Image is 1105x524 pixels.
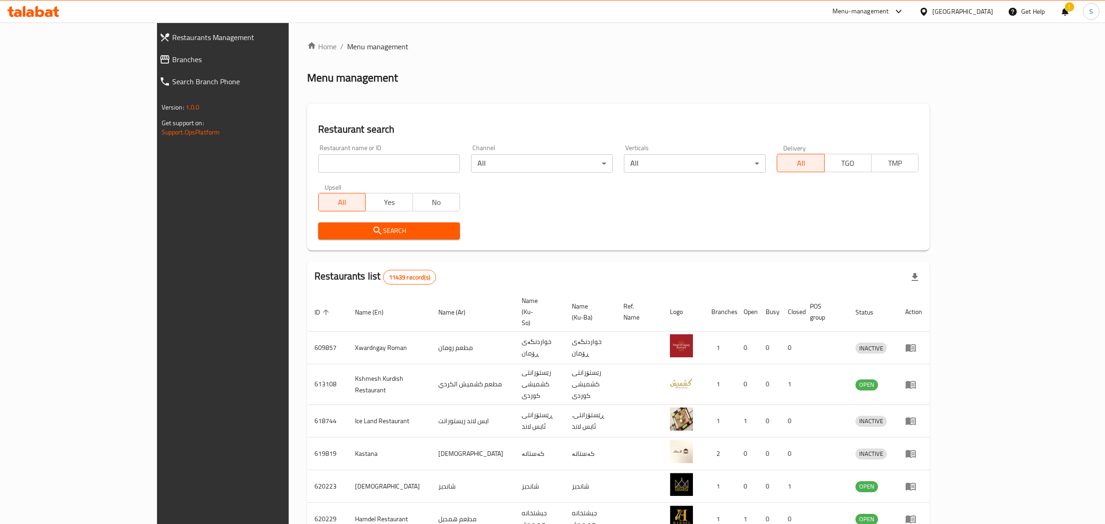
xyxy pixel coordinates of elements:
[875,157,915,170] span: TMP
[828,157,868,170] span: TGO
[172,32,334,43] span: Restaurants Management
[348,332,431,364] td: Xwardngay Roman
[431,470,514,503] td: شانديز
[855,448,887,459] span: INACTIVE
[318,122,919,136] h2: Restaurant search
[758,332,780,364] td: 0
[855,481,878,492] span: OPEN
[564,405,616,437] td: .ڕێستۆرانتی ئایس لاند
[758,470,780,503] td: 0
[326,225,453,237] span: Search
[348,470,431,503] td: [DEMOGRAPHIC_DATA]
[670,440,693,463] img: Kastana
[932,6,993,17] div: [GEOGRAPHIC_DATA]
[905,448,922,459] div: Menu
[152,70,342,93] a: Search Branch Phone
[704,470,736,503] td: 1
[564,437,616,470] td: کەستانە
[736,470,758,503] td: 0
[898,292,930,332] th: Action
[736,364,758,405] td: 0
[172,76,334,87] span: Search Branch Phone
[855,379,878,390] span: OPEN
[904,266,926,288] div: Export file
[348,364,431,405] td: Kshmesh Kurdish Restaurant
[383,270,436,285] div: Total records count
[384,273,436,282] span: 11439 record(s)
[905,342,922,353] div: Menu
[780,405,803,437] td: 0
[758,292,780,332] th: Busy
[704,437,736,470] td: 2
[777,154,824,172] button: All
[663,292,704,332] th: Logo
[704,405,736,437] td: 1
[670,371,693,394] img: Kshmesh Kurdish Restaurant
[471,154,613,173] div: All
[670,408,693,431] img: Ice Land Restaurant
[365,193,413,211] button: Yes
[431,364,514,405] td: مطعم كشميش الكردي
[780,470,803,503] td: 1
[186,101,200,113] span: 1.0.0
[307,70,398,85] h2: Menu management
[572,301,605,323] span: Name (Ku-Ba)
[758,405,780,437] td: 0
[905,481,922,492] div: Menu
[348,437,431,470] td: Kastana
[431,437,514,470] td: [DEMOGRAPHIC_DATA]
[162,126,220,138] a: Support.OpsPlatform
[564,470,616,503] td: شانديز
[318,222,460,239] button: Search
[670,473,693,496] img: Shandiz
[322,196,362,209] span: All
[152,26,342,48] a: Restaurants Management
[431,332,514,364] td: مطعم رومان
[704,292,736,332] th: Branches
[855,416,887,427] div: INACTIVE
[855,343,887,354] span: INACTIVE
[780,332,803,364] td: 0
[162,117,204,129] span: Get support on:
[325,184,342,190] label: Upsell
[1089,6,1093,17] span: S
[514,332,564,364] td: خواردنگەی ڕۆمان
[780,437,803,470] td: 0
[704,332,736,364] td: 1
[832,6,889,17] div: Menu-management
[340,41,343,52] li: /
[564,332,616,364] td: خواردنگەی ڕۆمان
[431,405,514,437] td: ايس لاند ريستورانت
[413,193,460,211] button: No
[355,307,395,318] span: Name (En)
[347,41,408,52] span: Menu management
[736,292,758,332] th: Open
[855,416,887,426] span: INACTIVE
[152,48,342,70] a: Branches
[162,101,184,113] span: Version:
[318,193,366,211] button: All
[736,437,758,470] td: 0
[369,196,409,209] span: Yes
[824,154,872,172] button: TGO
[348,405,431,437] td: Ice Land Restaurant
[438,307,477,318] span: Name (Ar)
[417,196,456,209] span: No
[905,415,922,426] div: Menu
[314,269,436,285] h2: Restaurants list
[624,154,766,173] div: All
[758,364,780,405] td: 0
[564,364,616,405] td: رێستۆرانتی کشمیشى كوردى
[780,292,803,332] th: Closed
[780,364,803,405] td: 1
[736,405,758,437] td: 1
[810,301,837,323] span: POS group
[704,364,736,405] td: 1
[522,295,553,328] span: Name (Ku-So)
[514,470,564,503] td: شانديز
[514,437,564,470] td: کەستانە
[781,157,820,170] span: All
